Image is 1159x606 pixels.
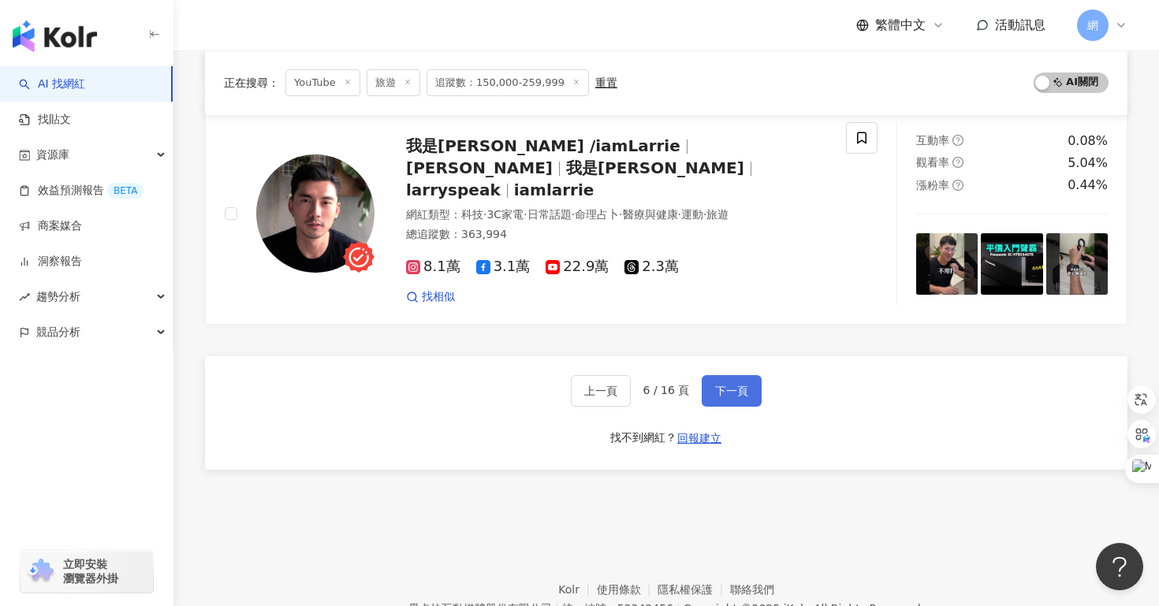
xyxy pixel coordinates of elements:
a: 找貼文 [19,112,71,128]
span: 我是[PERSON_NAME] [566,158,744,177]
span: 旅遊 [367,69,420,96]
span: YouTube [285,69,360,96]
span: 2.3萬 [624,258,679,275]
img: chrome extension [25,559,56,584]
span: 網 [1087,17,1098,34]
span: 資源庫 [36,137,69,173]
a: chrome extension立即安裝 瀏覽器外掛 [20,550,153,593]
span: 正在搜尋 ： [224,76,279,89]
span: rise [19,292,30,303]
a: KOL Avatar我是[PERSON_NAME] /iamLarrie[PERSON_NAME]我是[PERSON_NAME]larryspeakiamlarrie網紅類型：科技·3C家電·日... [205,102,1127,324]
span: 3.1萬 [476,258,531,275]
span: 趨勢分析 [36,279,80,314]
span: 醫療與健康 [623,208,678,221]
span: 我是[PERSON_NAME] /iamLarrie [406,136,680,155]
span: 立即安裝 瀏覽器外掛 [63,557,118,586]
a: searchAI 找網紅 [19,76,85,92]
span: 活動訊息 [995,17,1045,32]
img: post-image [981,233,1042,295]
span: 漲粉率 [916,179,949,191]
span: · [703,208,706,221]
span: [PERSON_NAME] [406,158,553,177]
img: post-image [1046,233,1108,295]
a: 商案媒合 [19,218,82,234]
span: larryspeak [406,180,501,199]
div: 0.44% [1068,177,1108,194]
div: 重置 [595,76,617,89]
span: question-circle [952,180,963,191]
span: 繁體中文 [875,17,926,34]
a: Kolr [558,583,596,596]
span: 命理占卜 [575,208,619,221]
span: 找相似 [422,289,455,305]
div: 總追蹤數 ： 363,994 [406,227,827,243]
button: 上一頁 [571,375,631,407]
span: 下一頁 [715,385,748,397]
a: 洞察報告 [19,254,82,270]
span: 8.1萬 [406,258,460,275]
img: post-image [916,233,978,295]
img: logo [13,20,97,52]
span: 3C家電 [486,208,524,221]
div: 5.04% [1068,154,1108,172]
span: 日常話題 [527,208,572,221]
span: 回報建立 [677,432,721,444]
div: 0.08% [1068,132,1108,150]
a: 隱私權保護 [658,583,730,596]
span: · [524,208,527,221]
a: 使用條款 [597,583,658,596]
span: 追蹤數：150,000-259,999 [427,69,589,96]
div: 找不到網紅？ [610,430,676,446]
span: 運動 [681,208,703,221]
span: 22.9萬 [546,258,609,275]
span: · [678,208,681,221]
span: 6 / 16 頁 [643,384,690,396]
a: 效益預測報告BETA [19,183,143,199]
span: 科技 [461,208,483,221]
span: 互動率 [916,134,949,147]
span: 上一頁 [584,385,617,397]
span: 競品分析 [36,314,80,350]
span: · [572,208,575,221]
div: 網紅類型 ： [406,207,827,223]
span: iamlarrie [514,180,594,199]
button: 回報建立 [676,426,722,451]
span: question-circle [952,157,963,168]
a: 聯絡我們 [730,583,774,596]
iframe: Help Scout Beacon - Open [1096,543,1143,590]
span: 旅遊 [706,208,729,221]
span: question-circle [952,135,963,146]
span: · [483,208,486,221]
span: 觀看率 [916,156,949,169]
a: 找相似 [406,289,455,305]
button: 下一頁 [702,375,762,407]
img: KOL Avatar [256,154,375,273]
span: · [619,208,622,221]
